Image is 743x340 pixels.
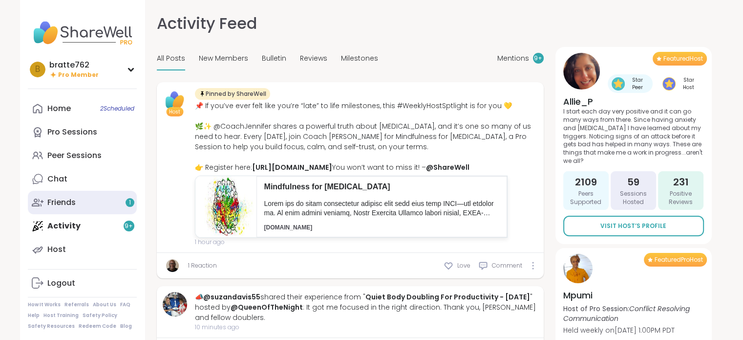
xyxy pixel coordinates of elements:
[28,120,137,144] a: Pro Sessions
[43,312,79,319] a: Host Training
[47,244,66,255] div: Host
[28,144,137,167] a: Peer Sessions
[655,256,703,264] span: Featured Pro Host
[534,54,542,63] span: 9 +
[28,191,137,214] a: Friends1
[195,238,538,247] span: 1 hour ago
[600,222,666,230] span: Visit Host’s Profile
[264,224,499,232] p: [DOMAIN_NAME]
[563,53,600,90] img: Allie_P
[563,325,704,335] p: Held weekly on [DATE] 1:00PM PDT
[188,261,217,270] a: 1 Reaction
[264,199,499,218] p: Lorem ips do sitam consectetur adipisc elit sedd eius temp INCI—utl etdolor ma. Al enim admini ve...
[28,238,137,261] a: Host
[563,216,704,236] a: Visit Host’s Profile
[252,162,332,172] a: [URL][DOMAIN_NAME]
[47,127,97,137] div: Pro Sessions
[492,261,522,270] span: Comment
[563,289,704,301] h4: Mpumi
[47,278,75,289] div: Logout
[627,76,649,91] span: Star Peer
[231,302,303,312] a: @QueenOfTheNight
[365,292,530,302] a: Quiet Body Doubling For Productivity - [DATE]
[563,304,690,323] i: Conflict Resolving Communication
[28,312,40,319] a: Help
[457,261,470,270] span: Love
[129,199,131,207] span: 1
[563,95,704,108] h4: Allie_P
[169,108,180,115] span: Host
[47,197,76,208] div: Friends
[83,312,117,319] a: Safety Policy
[195,292,538,323] div: 📣 shared their experience from " " hosted by : It got me focused in the right direction. Thank yo...
[28,301,61,308] a: How It Works
[28,167,137,191] a: Chat
[49,60,99,70] div: bratte762
[563,254,593,283] img: Mpumi
[163,292,187,317] img: suzandavis55
[262,53,286,64] span: Bulletin
[120,301,130,308] a: FAQ
[264,181,499,192] p: Mindfulness for [MEDICAL_DATA]
[612,77,625,91] img: Star Peer
[678,76,700,91] span: Star Host
[163,88,187,113] img: ShareWell
[203,292,260,302] a: @suzandavis55
[47,103,71,114] div: Home
[195,323,538,332] span: 10 minutes ago
[673,175,689,189] span: 231
[663,55,703,63] span: Featured Host
[615,190,652,206] span: Sessions Hosted
[58,71,99,79] span: Pro Member
[563,304,704,323] p: Host of Pro Session:
[662,190,700,206] span: Positive Reviews
[93,301,116,308] a: About Us
[497,53,529,64] span: Mentions
[166,259,179,272] img: JonathanT
[35,63,40,76] span: b
[28,16,137,50] img: ShareWell Nav Logo
[28,272,137,295] a: Logout
[47,150,102,161] div: Peer Sessions
[28,97,137,120] a: Home2Scheduled
[195,176,256,237] img: 896b18c7-d765-49cf-b3cc-516e46091b66
[47,174,67,184] div: Chat
[300,53,327,64] span: Reviews
[157,53,185,64] span: All Posts
[341,53,378,64] span: Milestones
[627,175,639,189] span: 59
[157,12,257,35] h1: Activity Feed
[199,53,248,64] span: New Members
[195,176,508,238] a: Mindfulness for [MEDICAL_DATA]Lorem ips do sitam consectetur adipisc elit sedd eius temp INCI—utl...
[100,105,134,113] span: 2 Scheduled
[563,108,704,165] p: I start each day very positive and it can go many ways from there. Since having anxiety and [MEDI...
[662,77,676,91] img: Star Host
[426,162,469,172] a: @ShareWell
[195,88,270,100] div: Pinned by ShareWell
[28,323,75,330] a: Safety Resources
[64,301,89,308] a: Referrals
[567,190,605,206] span: Peers Supported
[79,323,116,330] a: Redeem Code
[575,175,597,189] span: 2109
[120,323,132,330] a: Blog
[195,101,538,173] div: 📌 If you’ve ever felt like you’re “late” to life milestones, this #WeeklyHostSptlight is for you ...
